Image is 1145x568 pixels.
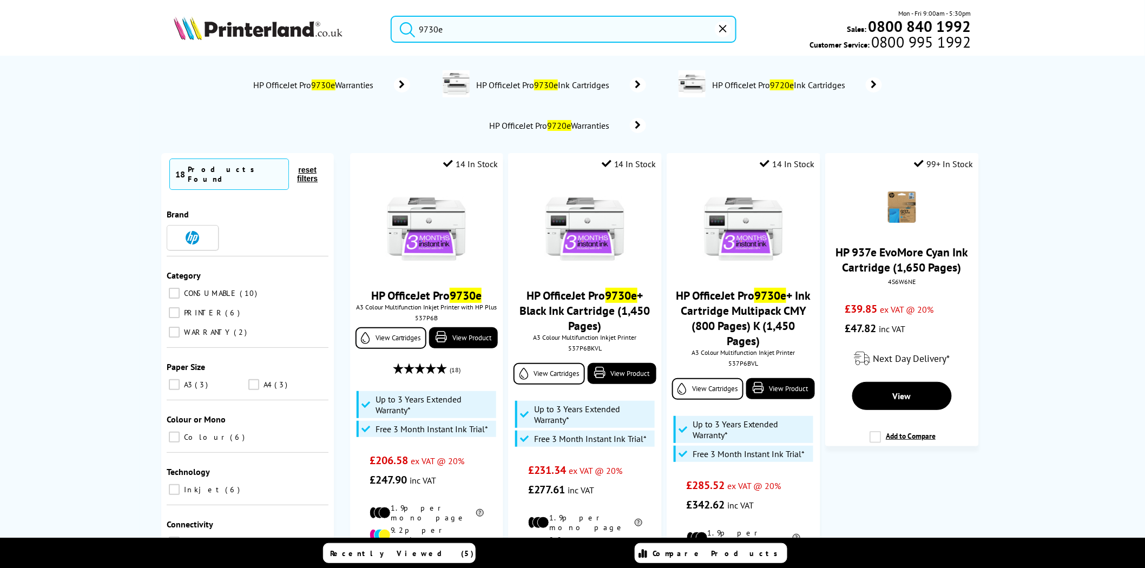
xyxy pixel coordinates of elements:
span: CONSUMABLE [181,288,239,298]
span: Sales: [847,24,867,34]
img: hp-officejet-pro-9730e-front-new-small.jpg [703,188,784,269]
span: Customer Service: [810,37,971,50]
span: HP OfficeJet Pro Warranties [252,80,378,90]
span: inc VAT [410,475,436,486]
input: A4 3 [248,379,259,390]
a: View Cartridges [514,363,584,385]
img: HP-937e-Cyan-Ink-Cartridge-Small.png [883,188,921,226]
a: HP OfficeJet Pro9720eInk Cartridges [711,70,882,100]
span: Free 3 Month Instant Ink Trial* [693,448,805,459]
a: HP OfficeJet Pro9730e [371,288,482,303]
span: 3 [274,380,290,389]
span: PRINTER [181,308,224,318]
span: ex VAT @ 20% [569,465,623,476]
a: HP OfficeJet Pro9730eWarranties [252,77,410,93]
span: inc VAT [568,485,595,496]
span: Recently Viewed (5) [330,549,474,558]
span: Colour [181,432,229,442]
li: 1.9p per mono page [370,503,484,523]
span: Colour or Mono [167,414,226,425]
a: Printerland Logo [174,16,377,42]
a: HP OfficeJet Pro9720eWarranties [488,118,646,133]
span: ex VAT @ 20% [728,480,781,491]
span: Up to 3 Years Extended Warranty* [534,404,652,425]
span: 3 [195,380,210,389]
span: £247.90 [370,473,407,487]
mark: 9730e [312,80,335,90]
input: A3 3 [169,379,180,390]
span: A4 [261,380,273,389]
div: Products Found [188,164,283,184]
input: Inkjet 6 [169,484,180,495]
span: Compare Products [653,549,784,558]
span: Category [167,270,201,281]
span: 6 [225,308,242,318]
span: £39.85 [845,302,877,316]
span: Brand [167,209,189,220]
span: Free 3 Month Instant Ink Trial* [534,433,647,444]
img: hp-officejet-pro-9730e-front-new-small.jpg [386,188,467,269]
input: WARRANTY 2 [169,327,180,338]
mark: 9730e [450,288,482,303]
mark: 9720e [548,120,571,131]
span: Airprint [181,537,245,547]
li: 9.2p per colour page [370,525,484,545]
a: View [852,382,952,410]
a: View Product [746,378,815,399]
span: 2 [234,327,249,337]
a: Compare Products [635,543,787,563]
span: A3 Colour Multifunction Inkjet Printer [672,348,814,356]
span: 18 [175,169,185,180]
span: HP OfficeJet Pro Warranties [488,120,614,131]
li: 1.9p per mono page [687,528,801,547]
img: 53N95B-deptimage.jpg [679,70,706,97]
span: £47.82 [845,321,876,335]
span: Connectivity [167,519,213,530]
span: (18) [450,360,460,380]
a: 0800 840 1992 [867,21,971,31]
a: Recently Viewed (5) [323,543,476,563]
li: 1.9p per mono page [528,513,642,532]
input: PRINTER 6 [169,307,180,318]
span: £206.58 [370,453,408,467]
a: HP 937e EvoMore Cyan Ink Cartridge (1,650 Pages) [835,245,968,275]
a: HP OfficeJet Pro9730e+ Black Ink Cartridge (1,450 Pages) [520,288,650,333]
span: £342.62 [687,498,725,512]
span: Next Day Delivery* [873,352,950,365]
span: £277.61 [528,483,565,497]
span: A3 Colour Multifunction Inkjet Printer [514,333,656,341]
span: HP OfficeJet Pro Ink Cartridges [475,80,614,90]
input: CONSUMABLE 10 [169,288,180,299]
span: A3 Colour Multifunction Inkjet Printer with HP Plus [356,303,498,311]
a: View Cartridges [356,327,426,349]
a: HP OfficeJet Pro9730e+ Ink Cartridge Multipack CMY (800 Pages) K (1,450 Pages) [676,288,811,348]
div: 14 In Stock [602,158,656,169]
span: ex VAT @ 20% [880,304,933,315]
span: WARRANTY [181,327,233,337]
img: HP [186,231,199,245]
div: 99+ In Stock [914,158,973,169]
span: Free 3 Month Instant Ink Trial* [376,424,488,434]
img: hp-officejet-pro-9730e-front-new-small.jpg [544,188,626,269]
span: £285.52 [687,478,725,492]
span: Inkjet [181,485,224,494]
input: Colour 6 [169,432,180,442]
div: 537P6BKVL [516,344,653,352]
input: Search produc [391,16,736,43]
b: 0800 840 1992 [868,16,971,36]
span: HP OfficeJet Pro Ink Cartridges [711,80,850,90]
a: View Product [429,327,498,348]
span: ex VAT @ 20% [411,455,464,466]
div: 537P6BVL [675,359,812,367]
label: Add to Compare [870,431,936,452]
span: 10 [240,288,260,298]
span: 6 [246,537,263,547]
img: 537P6B%E2%80%8B-deptimage.jpg [443,70,470,97]
span: 6 [230,432,247,442]
div: 14 In Stock [443,158,498,169]
span: Up to 3 Years Extended Warranty* [376,394,493,415]
span: £231.34 [528,463,567,477]
span: inc VAT [728,500,754,511]
li: 9.2p per colour page [528,535,642,554]
span: Mon - Fri 9:00am - 5:30pm [899,8,971,18]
